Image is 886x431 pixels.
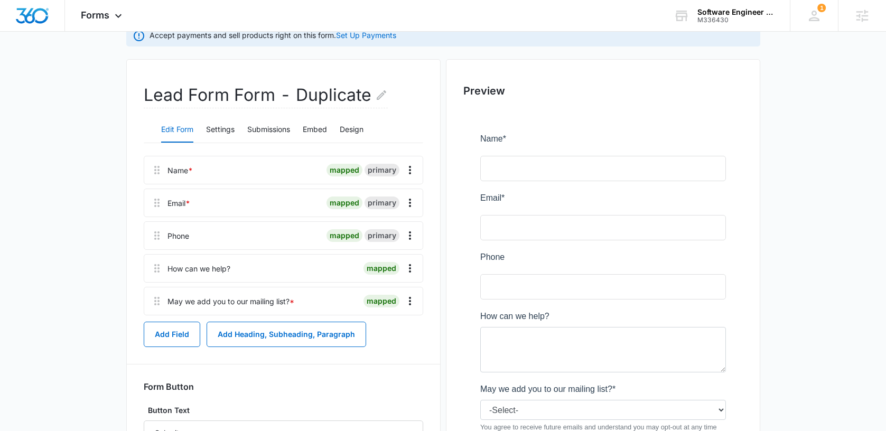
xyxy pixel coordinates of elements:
[206,117,235,143] button: Settings
[167,263,230,274] div: How can we help?
[336,31,396,40] a: Set Up Payments
[209,302,344,334] iframe: reCAPTCHA
[207,322,366,347] button: Add Heading, Subheading, Paragraph
[144,82,388,108] h2: Lead Form Form - Duplicate
[365,164,399,176] div: primary
[327,164,362,176] div: mapped
[402,293,418,310] button: Overflow Menu
[150,30,396,41] p: Accept payments and sell products right on this form.
[817,4,826,12] span: 1
[402,227,418,244] button: Overflow Menu
[81,10,109,21] span: Forms
[340,117,363,143] button: Design
[144,322,200,347] button: Add Field
[327,229,362,242] div: mapped
[167,165,193,176] div: Name
[327,196,362,209] div: mapped
[817,4,826,12] div: notifications count
[402,194,418,211] button: Overflow Menu
[363,295,399,307] div: mapped
[402,260,418,277] button: Overflow Menu
[697,8,775,16] div: account name
[463,83,743,99] h2: Preview
[365,229,399,242] div: primary
[167,296,294,307] div: May we add you to our mailing list?
[161,117,193,143] button: Edit Form
[303,117,327,143] button: Embed
[697,16,775,24] div: account id
[7,313,33,322] span: Submit
[144,381,194,392] h3: Form Button
[402,162,418,179] button: Overflow Menu
[247,117,290,143] button: Submissions
[365,196,399,209] div: primary
[363,262,399,275] div: mapped
[375,82,388,108] button: Edit Form Name
[167,198,190,209] div: Email
[144,405,423,416] label: Button Text
[167,230,189,241] div: Phone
